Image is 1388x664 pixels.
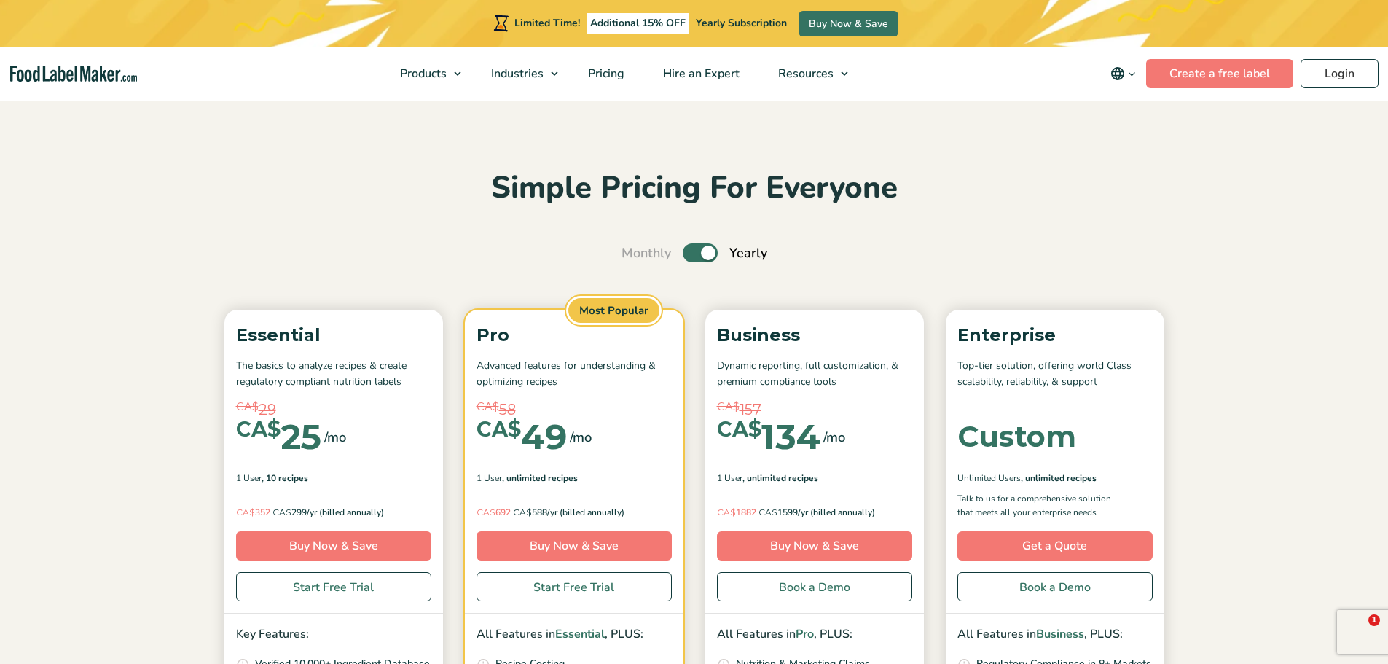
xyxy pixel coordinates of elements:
span: CA$ [236,399,259,415]
a: Products [381,47,468,101]
span: CA$ [717,399,740,415]
span: Hire an Expert [659,66,741,82]
p: All Features in , PLUS: [957,625,1153,644]
span: Resources [774,66,835,82]
a: Book a Demo [957,572,1153,601]
span: , 10 Recipes [262,472,308,485]
a: Buy Now & Save [236,531,431,561]
span: CA$ [758,507,777,517]
del: 692 [477,507,511,518]
span: CA$ [477,507,495,517]
span: , Unlimited Recipes [502,472,578,485]
span: 1 User [477,472,502,485]
del: 352 [236,507,270,518]
span: Yearly Subscription [696,16,787,30]
p: Talk to us for a comprehensive solution that meets all your enterprise needs [957,492,1125,520]
p: 299/yr (billed annually) [236,505,431,520]
div: 49 [477,419,567,454]
span: Most Popular [566,296,662,326]
span: Limited Time! [514,16,580,30]
span: Essential [555,626,605,642]
a: Resources [759,47,855,101]
a: Get a Quote [957,531,1153,561]
p: Enterprise [957,321,1153,349]
a: Buy Now & Save [477,531,672,561]
span: 58 [499,399,516,421]
span: CA$ [236,419,281,440]
span: CA$ [477,399,499,415]
span: Pro [796,626,814,642]
p: All Features in , PLUS: [717,625,912,644]
p: 588/yr (billed annually) [477,505,672,520]
div: 25 [236,419,321,454]
label: Toggle [683,243,718,262]
iframe: Intercom live chat [1338,614,1373,649]
span: , Unlimited Recipes [1021,472,1097,485]
span: , Unlimited Recipes [742,472,818,485]
p: 1599/yr (billed annually) [717,505,912,520]
a: Hire an Expert [644,47,756,101]
span: 1 User [236,472,262,485]
a: Start Free Trial [477,572,672,601]
span: CA$ [477,419,521,440]
span: /mo [823,427,845,448]
p: Top-tier solution, offering world Class scalability, reliability, & support [957,358,1153,391]
span: 1 User [717,472,742,485]
p: Dynamic reporting, full customization, & premium compliance tools [717,358,912,391]
span: 157 [740,399,761,421]
span: CA$ [513,507,532,517]
a: Start Free Trial [236,572,431,601]
div: Custom [957,422,1076,451]
span: /mo [324,427,346,448]
span: Yearly [729,243,767,263]
a: Industries [472,47,565,101]
div: 134 [717,419,820,454]
del: 1882 [717,507,756,518]
span: Unlimited Users [957,472,1021,485]
span: Monthly [622,243,671,263]
span: Pricing [584,66,626,82]
p: Pro [477,321,672,349]
p: Advanced features for understanding & optimizing recipes [477,358,672,391]
h2: Simple Pricing For Everyone [217,168,1172,208]
a: Book a Demo [717,572,912,601]
span: CA$ [717,419,761,440]
a: Pricing [569,47,640,101]
a: Buy Now & Save [717,531,912,561]
span: CA$ [236,507,255,517]
span: CA$ [272,507,291,517]
p: Key Features: [236,625,431,644]
p: Business [717,321,912,349]
span: Business [1036,626,1084,642]
span: CA$ [717,507,736,517]
span: 1 [1368,614,1380,626]
a: Create a free label [1146,59,1293,88]
iframe: Intercom notifications message [1097,509,1388,625]
p: Essential [236,321,431,349]
p: All Features in , PLUS: [477,625,672,644]
p: The basics to analyze recipes & create regulatory compliant nutrition labels [236,358,431,391]
a: Login [1301,59,1379,88]
span: /mo [570,427,592,448]
span: Products [396,66,448,82]
a: Buy Now & Save [799,11,898,36]
span: Additional 15% OFF [587,13,689,34]
span: 29 [259,399,276,421]
span: Industries [487,66,545,82]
